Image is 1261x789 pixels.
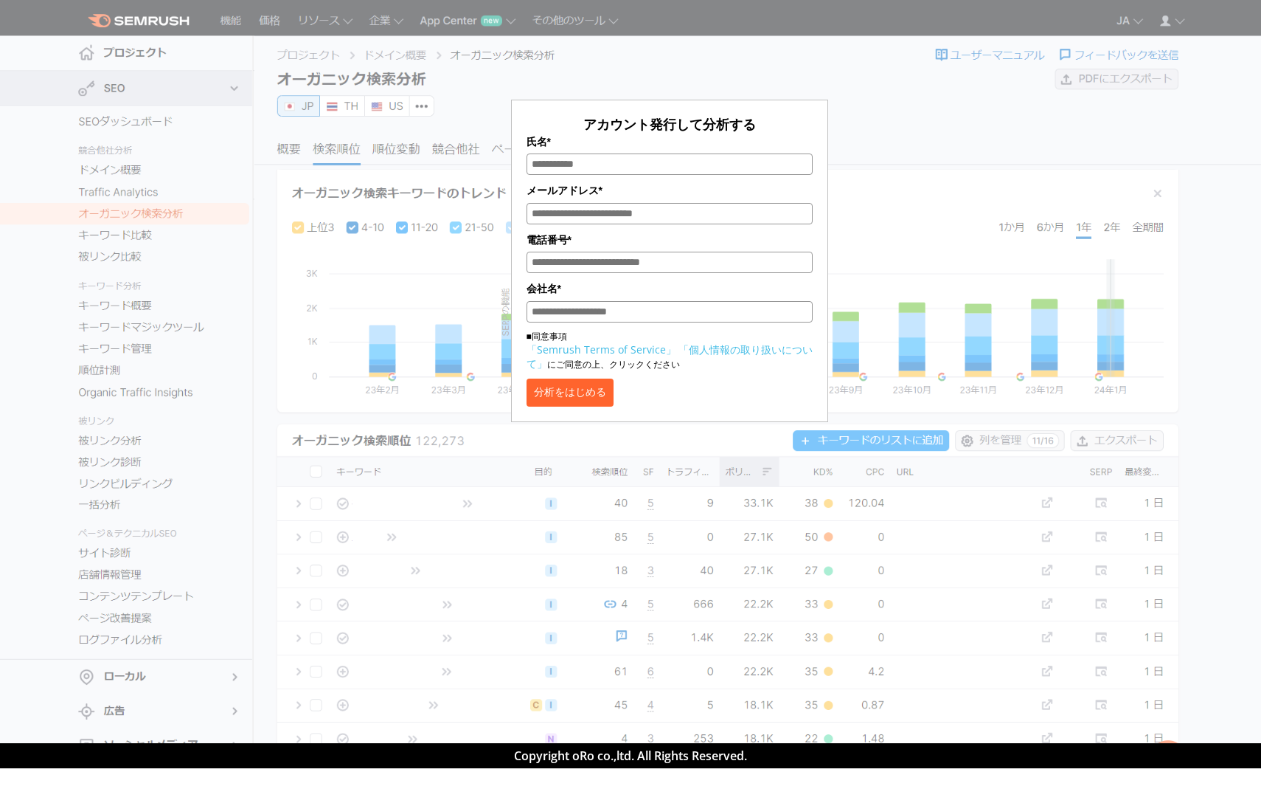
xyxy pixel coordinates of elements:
[527,342,813,371] a: 「個人情報の取り扱いについて」
[527,342,676,356] a: 「Semrush Terms of Service」
[514,748,747,764] span: Copyright oRo co.,ltd. All Rights Reserved.
[527,379,614,407] button: 分析をはじめる
[583,115,756,133] span: アカウント発行して分析する
[527,232,813,248] label: 電話番号*
[527,182,813,199] label: メールアドレス*
[527,330,813,371] p: ■同意事項 にご同意の上、クリックください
